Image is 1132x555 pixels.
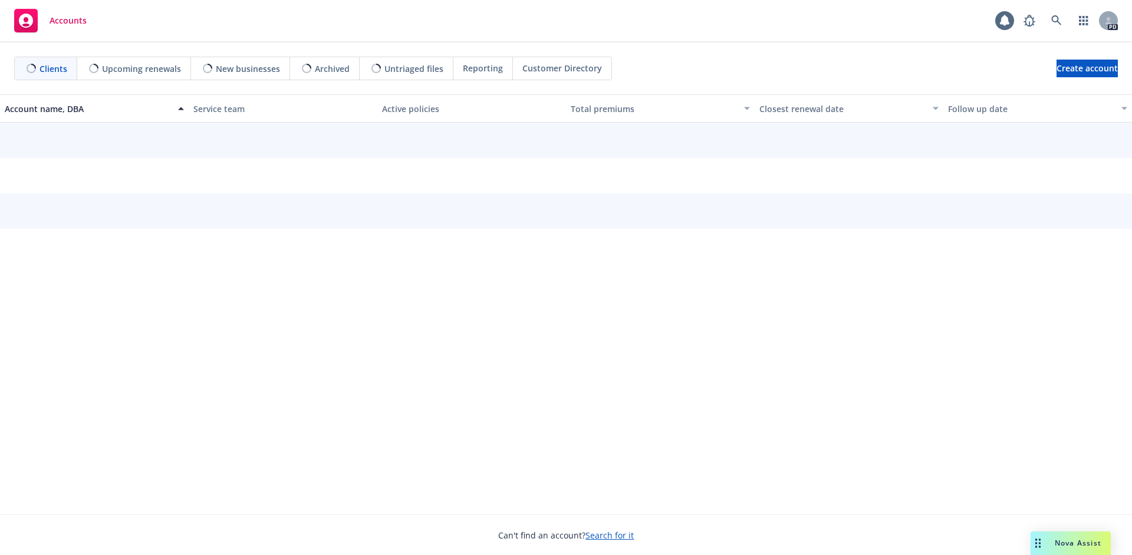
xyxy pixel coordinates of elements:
[948,103,1114,115] div: Follow up date
[216,63,280,75] span: New businesses
[1057,60,1118,77] a: Create account
[1031,531,1045,555] div: Drag to move
[571,103,737,115] div: Total premiums
[522,62,602,74] span: Customer Directory
[585,530,634,541] a: Search for it
[193,103,373,115] div: Service team
[1057,57,1118,80] span: Create account
[463,62,503,74] span: Reporting
[377,94,566,123] button: Active policies
[755,94,943,123] button: Closest renewal date
[315,63,350,75] span: Archived
[9,4,91,37] a: Accounts
[1031,531,1111,555] button: Nova Assist
[40,63,67,75] span: Clients
[384,63,443,75] span: Untriaged files
[498,529,634,541] span: Can't find an account?
[1072,9,1095,32] a: Switch app
[50,16,87,25] span: Accounts
[382,103,561,115] div: Active policies
[189,94,377,123] button: Service team
[566,94,755,123] button: Total premiums
[5,103,171,115] div: Account name, DBA
[943,94,1132,123] button: Follow up date
[1018,9,1041,32] a: Report a Bug
[759,103,926,115] div: Closest renewal date
[102,63,181,75] span: Upcoming renewals
[1055,538,1101,548] span: Nova Assist
[1045,9,1068,32] a: Search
